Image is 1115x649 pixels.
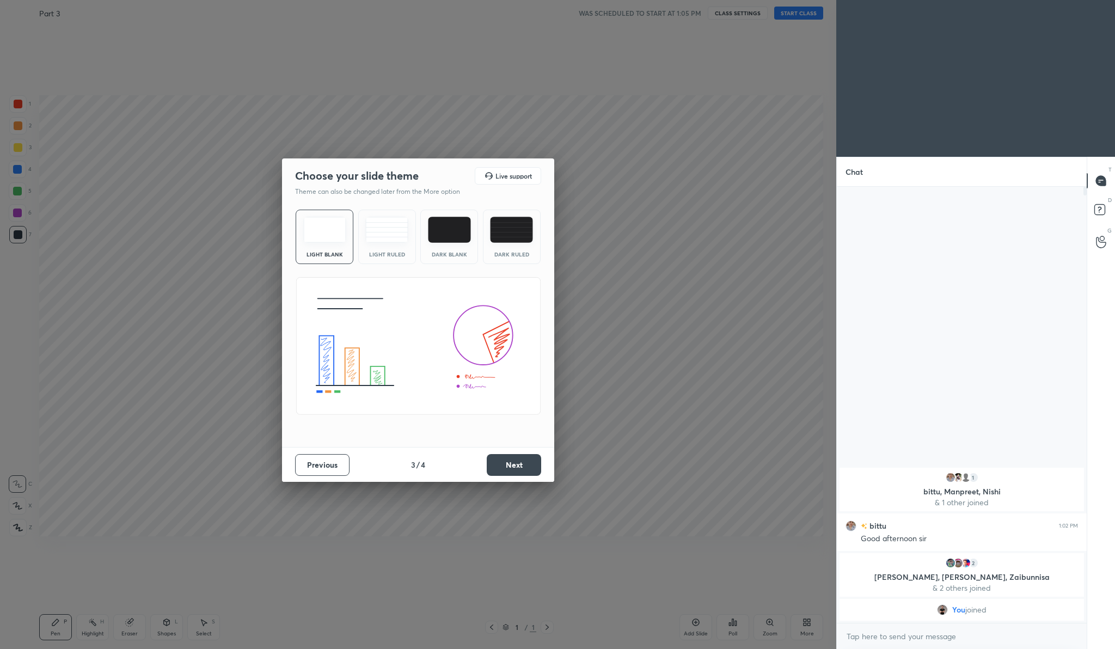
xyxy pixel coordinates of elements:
[965,605,987,614] span: joined
[416,459,420,470] h4: /
[968,472,979,483] div: 1
[295,454,350,476] button: Previous
[296,277,541,415] img: lightThemeBanner.fbc32fad.svg
[867,520,886,531] h6: bittu
[937,604,948,615] img: 9f6949702e7c485d94fd61f2cce3248e.jpg
[1059,523,1078,529] div: 1:02 PM
[846,584,1077,592] p: & 2 others joined
[303,217,346,243] img: lightTheme.e5ed3b09.svg
[495,173,532,179] h5: Live support
[490,217,533,243] img: darkRuledTheme.de295e13.svg
[1108,196,1112,204] p: D
[421,459,425,470] h4: 4
[945,472,956,483] img: 86e3df109c5a426b844d81e50b6d67a2.jpg
[846,573,1077,581] p: [PERSON_NAME], [PERSON_NAME], Zaibunnisa
[846,521,856,531] img: 86e3df109c5a426b844d81e50b6d67a2.jpg
[945,558,956,568] img: 3
[960,558,971,568] img: 3
[837,466,1087,623] div: grid
[837,157,872,186] p: Chat
[960,472,971,483] img: default.png
[1108,166,1112,174] p: T
[952,605,965,614] span: You
[428,217,471,243] img: darkTheme.f0cc69e5.svg
[968,558,979,568] div: 2
[411,459,415,470] h4: 3
[861,534,1078,544] div: Good afternoon sir
[295,169,419,183] h2: Choose your slide theme
[953,472,964,483] img: 7c94a3ccecd141529fbca147dfa4f13e.jpg
[953,558,964,568] img: ee4c99d3213c465b9b615c2e3f6b878f.jpg
[861,523,867,529] img: no-rating-badge.077c3623.svg
[365,252,409,257] div: Light Ruled
[846,498,1077,507] p: & 1 other joined
[303,252,346,257] div: Light Blank
[490,252,534,257] div: Dark Ruled
[846,487,1077,496] p: bittu, Manpreet, Nishi
[487,454,541,476] button: Next
[1107,226,1112,235] p: G
[295,187,471,197] p: Theme can also be changed later from the More option
[427,252,471,257] div: Dark Blank
[365,217,408,243] img: lightRuledTheme.5fabf969.svg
